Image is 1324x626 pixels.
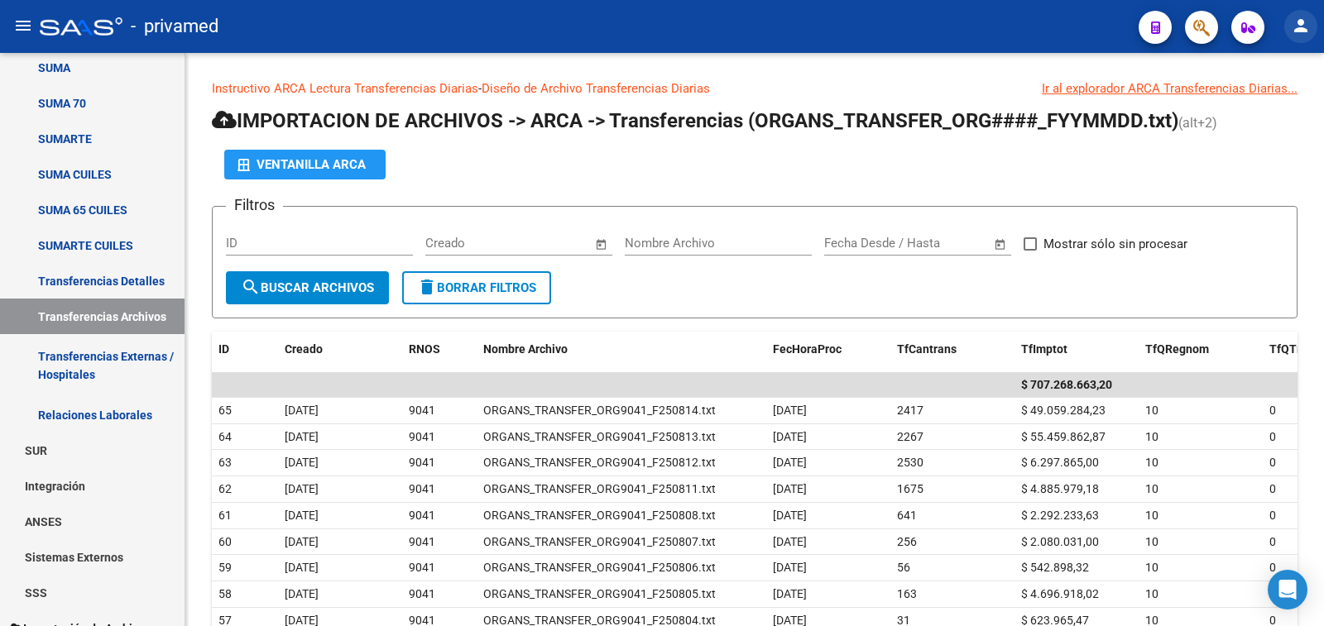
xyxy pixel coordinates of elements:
[483,509,716,522] span: ORGANS_TRANSFER_ORG9041_F250808.txt
[212,109,1178,132] span: IMPORTACION DE ARCHIVOS -> ARCA -> Transferencias (ORGANS_TRANSFER_ORG####_FYYMMDD.txt)
[1043,234,1187,254] span: Mostrar sólo sin procesar
[241,280,374,295] span: Buscar Archivos
[1139,332,1263,367] datatable-header-cell: TfQRegnom
[278,332,402,367] datatable-header-cell: Creado
[409,561,435,574] span: 9041
[1021,404,1106,417] span: $ 49.059.284,23
[417,277,437,297] mat-icon: delete
[897,587,917,600] span: 163
[218,509,232,522] span: 61
[773,342,842,356] span: FecHoraProc
[226,194,283,217] h3: Filtros
[483,430,716,443] span: ORGANS_TRANSFER_ORG9041_F250813.txt
[1291,16,1311,36] mat-icon: person
[483,587,716,600] span: ORGANS_TRANSFER_ORG9041_F250805.txt
[409,482,435,495] span: 9041
[409,430,435,443] span: 9041
[218,535,232,548] span: 60
[1021,456,1099,469] span: $ 6.297.865,00
[897,482,923,495] span: 1675
[285,535,319,548] span: [DATE]
[1145,561,1158,574] span: 10
[1145,430,1158,443] span: 10
[1021,342,1067,356] span: TfImptot
[773,404,807,417] span: [DATE]
[897,404,923,417] span: 2417
[483,535,716,548] span: ORGANS_TRANSFER_ORG9041_F250807.txt
[1269,535,1276,548] span: 0
[824,236,878,251] input: Start date
[409,509,435,522] span: 9041
[773,561,807,574] span: [DATE]
[483,561,716,574] span: ORGANS_TRANSFER_ORG9041_F250806.txt
[1269,561,1276,574] span: 0
[417,280,536,295] span: Borrar Filtros
[212,81,478,96] a: Instructivo ARCA Lectura Transferencias Diarias
[13,16,33,36] mat-icon: menu
[285,482,319,495] span: [DATE]
[897,342,957,356] span: TfCantrans
[483,482,716,495] span: ORGANS_TRANSFER_ORG9041_F250811.txt
[226,271,389,304] button: Buscar Archivos
[1145,509,1158,522] span: 10
[131,8,218,45] span: - privamed
[1269,509,1276,522] span: 0
[218,342,229,356] span: ID
[494,236,574,251] input: End date
[483,342,568,356] span: Nombre Archivo
[402,271,551,304] button: Borrar Filtros
[1042,79,1298,98] div: Ir al explorador ARCA Transferencias Diarias...
[218,404,232,417] span: 65
[1145,456,1158,469] span: 10
[237,150,372,179] div: Ventanilla ARCA
[285,587,319,600] span: [DATE]
[218,482,232,495] span: 62
[773,482,807,495] span: [DATE]
[1021,509,1099,522] span: $ 2.292.233,63
[482,81,710,96] a: Diseño de Archivo Transferencias Diarias
[409,456,435,469] span: 9041
[1269,482,1276,495] span: 0
[773,456,807,469] span: [DATE]
[1145,587,1158,600] span: 10
[425,236,479,251] input: Start date
[285,404,319,417] span: [DATE]
[402,332,477,367] datatable-header-cell: RNOS
[285,342,323,356] span: Creado
[285,509,319,522] span: [DATE]
[483,456,716,469] span: ORGANS_TRANSFER_ORG9041_F250812.txt
[218,456,232,469] span: 63
[1178,115,1217,131] span: (alt+2)
[1021,482,1099,495] span: $ 4.885.979,18
[1145,535,1158,548] span: 10
[1268,570,1307,609] div: Open Intercom Messenger
[592,235,612,254] button: Open calendar
[285,561,319,574] span: [DATE]
[1145,482,1158,495] span: 10
[897,456,923,469] span: 2530
[1145,342,1209,356] span: TfQRegnom
[218,587,232,600] span: 58
[241,277,261,297] mat-icon: search
[897,430,923,443] span: 2267
[773,509,807,522] span: [DATE]
[773,535,807,548] span: [DATE]
[893,236,973,251] input: End date
[897,561,910,574] span: 56
[1021,561,1089,574] span: $ 542.898,32
[212,332,278,367] datatable-header-cell: ID
[409,535,435,548] span: 9041
[1145,404,1158,417] span: 10
[218,430,232,443] span: 64
[1021,378,1112,391] span: $ 707.268.663,20
[1269,430,1276,443] span: 0
[1269,456,1276,469] span: 0
[773,587,807,600] span: [DATE]
[773,430,807,443] span: [DATE]
[897,509,917,522] span: 641
[1021,535,1099,548] span: $ 2.080.031,00
[285,430,319,443] span: [DATE]
[1269,404,1276,417] span: 0
[477,332,766,367] datatable-header-cell: Nombre Archivo
[1015,332,1139,367] datatable-header-cell: TfImptot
